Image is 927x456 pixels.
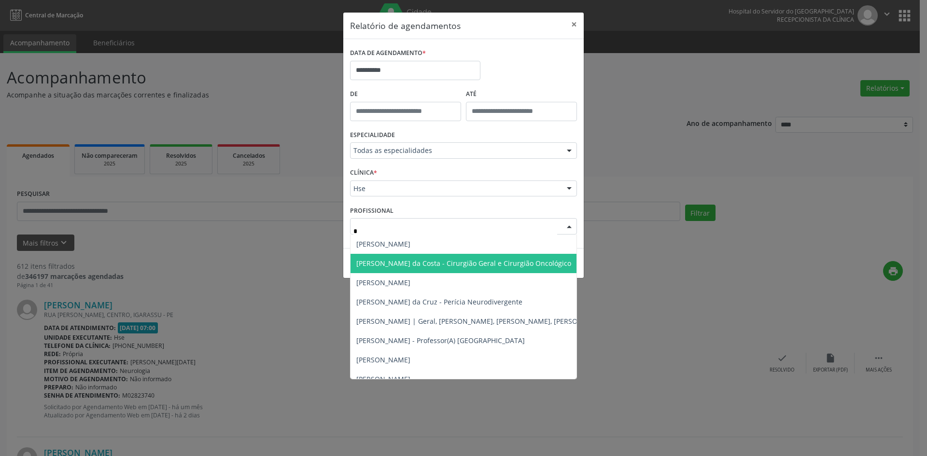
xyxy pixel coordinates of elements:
span: [PERSON_NAME] - Professor(A) [GEOGRAPHIC_DATA] [356,336,525,345]
button: Close [564,13,584,36]
span: [PERSON_NAME] [356,239,410,249]
span: [PERSON_NAME] da Cruz - Perícia Neurodivergente [356,297,522,306]
label: ESPECIALIDADE [350,128,395,143]
span: [PERSON_NAME] | Geral, [PERSON_NAME], [PERSON_NAME], [PERSON_NAME] e [PERSON_NAME] [356,317,670,326]
label: PROFISSIONAL [350,203,393,218]
span: [PERSON_NAME] [356,278,410,287]
h5: Relatório de agendamentos [350,19,461,32]
label: CLÍNICA [350,166,377,180]
span: [PERSON_NAME] [356,374,410,384]
span: [PERSON_NAME] da Costa - Cirurgião Geral e Cirurgião Oncológico [356,259,571,268]
label: DATA DE AGENDAMENTO [350,46,426,61]
span: Hse [353,184,557,193]
span: [PERSON_NAME] [356,355,410,364]
label: ATÉ [466,87,577,102]
span: Todas as especialidades [353,146,557,155]
label: De [350,87,461,102]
